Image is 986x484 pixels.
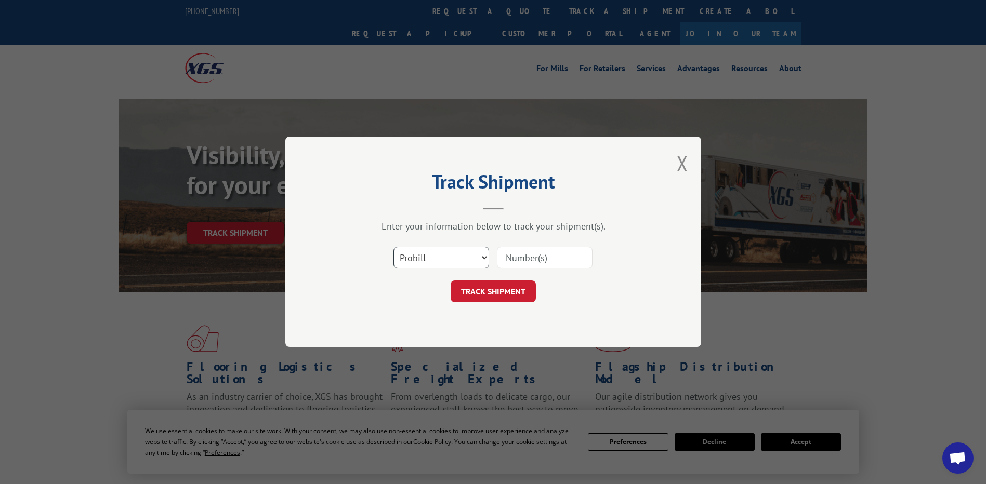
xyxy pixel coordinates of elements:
button: Close modal [677,150,688,177]
div: Open chat [942,442,974,474]
div: Enter your information below to track your shipment(s). [337,221,649,233]
input: Number(s) [497,247,593,269]
button: TRACK SHIPMENT [451,281,536,303]
h2: Track Shipment [337,174,649,194]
